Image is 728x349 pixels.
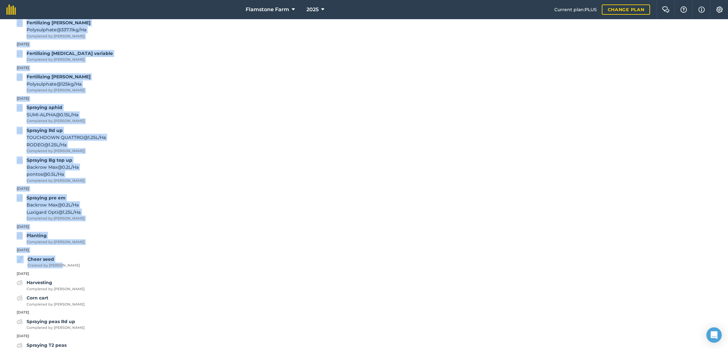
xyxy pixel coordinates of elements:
span: Completed by [PERSON_NAME] [27,301,85,307]
a: Spraying aphidSUMI-ALPHA@0.15L/HaCompleted by [PERSON_NAME] [17,104,85,124]
span: SUMI-ALPHA @ 0.15 L / Ha [27,111,85,118]
span: Completed by [PERSON_NAME] [27,215,85,221]
span: Polysulphate @ 337.11 kg / Ha [27,26,91,33]
span: Completed by [PERSON_NAME] [27,239,85,245]
strong: Spraying T2 peas [27,342,67,348]
a: Fertilizing [MEDICAL_DATA] variableCompleted by [PERSON_NAME] [17,50,113,63]
img: svg+xml;base64,PD94bWwgdmVyc2lvbj0iMS4wIiBlbmNvZGluZz0idXRmLTgiPz4KPCEtLSBHZW5lcmF0b3I6IEFkb2JlIE... [17,294,23,302]
img: svg+xml;base64,PD94bWwgdmVyc2lvbj0iMS4wIiBlbmNvZGluZz0idXRmLTgiPz4KPCEtLSBHZW5lcmF0b3I6IEFkb2JlIE... [17,50,23,58]
p: [DATE] [10,333,718,339]
a: Spraying Bg top upBackrow Max@0.2L/Hapontos@0.5L/HaCompleted by [PERSON_NAME] [17,156,85,183]
span: TOUCHDOWN QUATTRO @ 1.25 L / Ha [27,134,106,141]
img: svg+xml;base64,PD94bWwgdmVyc2lvbj0iMS4wIiBlbmNvZGluZz0idXRmLTgiPz4KPCEtLSBHZW5lcmF0b3I6IEFkb2JlIE... [17,341,23,349]
p: [DATE] [10,42,718,47]
img: Two speech bubbles overlapping with the left bubble in the forefront [662,6,669,13]
img: svg+xml;base64,PD94bWwgdmVyc2lvbj0iMS4wIiBlbmNvZGluZz0idXRmLTgiPz4KPCEtLSBHZW5lcmF0b3I6IEFkb2JlIE... [17,73,23,81]
span: Completed by [PERSON_NAME] [27,34,91,39]
img: fieldmargin Logo [6,4,16,15]
span: Completed by [PERSON_NAME] [27,325,85,330]
img: svg+xml;base64,PD94bWwgdmVyc2lvbj0iMS4wIiBlbmNvZGluZz0idXRmLTgiPz4KPCEtLSBHZW5lcmF0b3I6IEFkb2JlIE... [17,127,23,134]
a: Cheer seedCreated by [PERSON_NAME] [17,255,80,268]
img: svg+xml;base64,PD94bWwgdmVyc2lvbj0iMS4wIiBlbmNvZGluZz0idXRmLTgiPz4KPCEtLSBHZW5lcmF0b3I6IEFkb2JlIE... [17,232,23,239]
p: [DATE] [10,65,718,71]
p: [DATE] [10,247,718,253]
a: Fertilizing [PERSON_NAME]Polysulphate@337.11kg/HaCompleted by [PERSON_NAME] [17,19,91,39]
span: Completed by [PERSON_NAME] [27,88,91,93]
img: A question mark icon [680,6,687,13]
img: svg+xml;base64,PHN2ZyB4bWxucz0iaHR0cDovL3d3dy53My5vcmcvMjAwMC9zdmciIHdpZHRoPSIxNyIgaGVpZ2h0PSIxNy... [698,6,705,13]
p: [DATE] [10,309,718,315]
img: A cog icon [716,6,723,13]
span: Current plan : PLUS [554,6,597,13]
strong: Fertilizing [PERSON_NAME] [27,20,91,26]
span: Completed by [PERSON_NAME] [27,148,106,154]
span: Backrow Max @ 0.2 L / Ha [27,201,85,208]
p: [DATE] [10,96,718,102]
p: [DATE] [10,224,718,229]
strong: Spraying aphid [27,105,62,110]
a: Corn cartCompleted by [PERSON_NAME] [17,294,85,307]
strong: Spraying peas Rd up [27,318,75,324]
img: svg+xml;base64,PD94bWwgdmVyc2lvbj0iMS4wIiBlbmNvZGluZz0idXRmLTgiPz4KPCEtLSBHZW5lcmF0b3I6IEFkb2JlIE... [17,19,23,27]
span: 2025 [306,6,319,13]
span: Completed by [PERSON_NAME] [27,57,113,63]
strong: Fertilizing [PERSON_NAME] [27,74,91,80]
img: svg+xml;base64,PD94bWwgdmVyc2lvbj0iMS4wIiBlbmNvZGluZz0idXRmLTgiPz4KPCEtLSBHZW5lcmF0b3I6IEFkb2JlIE... [17,194,23,202]
span: pontos @ 0.5 L / Ha [27,170,85,177]
strong: Spraying pre em [27,195,66,200]
div: Open Intercom Messenger [706,327,722,343]
a: Fertilizing [PERSON_NAME]Polysulphate@125kg/HaCompleted by [PERSON_NAME] [17,73,91,93]
img: svg+xml;base64,PD94bWwgdmVyc2lvbj0iMS4wIiBlbmNvZGluZz0idXRmLTgiPz4KPCEtLSBHZW5lcmF0b3I6IEFkb2JlIE... [17,156,23,164]
strong: Planting [27,232,47,238]
span: Polysulphate @ 125 kg / Ha [27,81,91,88]
img: svg+xml;base64,PD94bWwgdmVyc2lvbj0iMS4wIiBlbmNvZGluZz0idXRmLTgiPz4KPCEtLSBHZW5lcmF0b3I6IEFkb2JlIE... [17,255,24,263]
strong: Spraying Bg top up [27,157,72,163]
a: PlantingCompleted by [PERSON_NAME] [17,232,85,244]
span: Completed by [PERSON_NAME] [27,178,85,183]
a: Change plan [602,4,650,15]
span: Luxigard Opti @ 1.25 L / Ha [27,208,85,215]
img: svg+xml;base64,PD94bWwgdmVyc2lvbj0iMS4wIiBlbmNvZGluZz0idXRmLTgiPz4KPCEtLSBHZW5lcmF0b3I6IEFkb2JlIE... [17,279,23,286]
span: Completed by [PERSON_NAME] [27,286,85,292]
strong: Harvesting [27,279,52,285]
img: svg+xml;base64,PD94bWwgdmVyc2lvbj0iMS4wIiBlbmNvZGluZz0idXRmLTgiPz4KPCEtLSBHZW5lcmF0b3I6IEFkb2JlIE... [17,318,23,325]
strong: Spraying Rd up [27,127,63,133]
img: svg+xml;base64,PD94bWwgdmVyc2lvbj0iMS4wIiBlbmNvZGluZz0idXRmLTgiPz4KPCEtLSBHZW5lcmF0b3I6IEFkb2JlIE... [17,104,23,112]
p: [DATE] [10,186,718,191]
span: RODEO @ 1.25 L / Ha [27,141,106,148]
a: HarvestingCompleted by [PERSON_NAME] [17,279,85,291]
strong: Cheer seed [28,256,54,262]
p: [DATE] [10,271,718,276]
a: Spraying pre emBackrow Max@0.2L/HaLuxigard Opti@1.25L/HaCompleted by [PERSON_NAME] [17,194,85,221]
strong: Fertilizing [MEDICAL_DATA] variable [27,50,113,56]
span: Completed by [PERSON_NAME] [27,118,85,124]
span: Backrow Max @ 0.2 L / Ha [27,163,85,170]
strong: Corn cart [27,295,48,300]
span: Created by [PERSON_NAME] [28,262,80,268]
a: Spraying Rd upTOUCHDOWN QUATTRO@1.25L/HaRODEO@1.25L/HaCompleted by [PERSON_NAME] [17,127,106,154]
a: Spraying peas Rd upCompleted by [PERSON_NAME] [17,318,85,330]
span: Flamstone Farm [246,6,289,13]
